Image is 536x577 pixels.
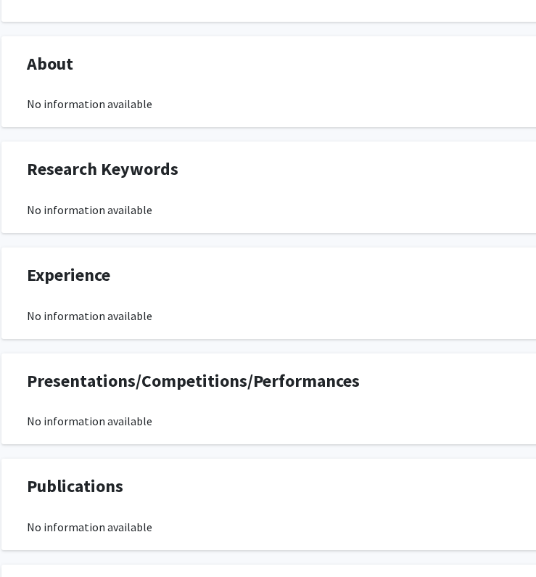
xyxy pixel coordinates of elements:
[27,368,360,394] span: Presentations/Competitions/Performances
[11,512,62,566] iframe: Chat
[27,473,123,499] span: Publications
[27,156,178,182] span: Research Keywords
[27,51,73,77] span: About
[27,262,110,288] span: Experience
